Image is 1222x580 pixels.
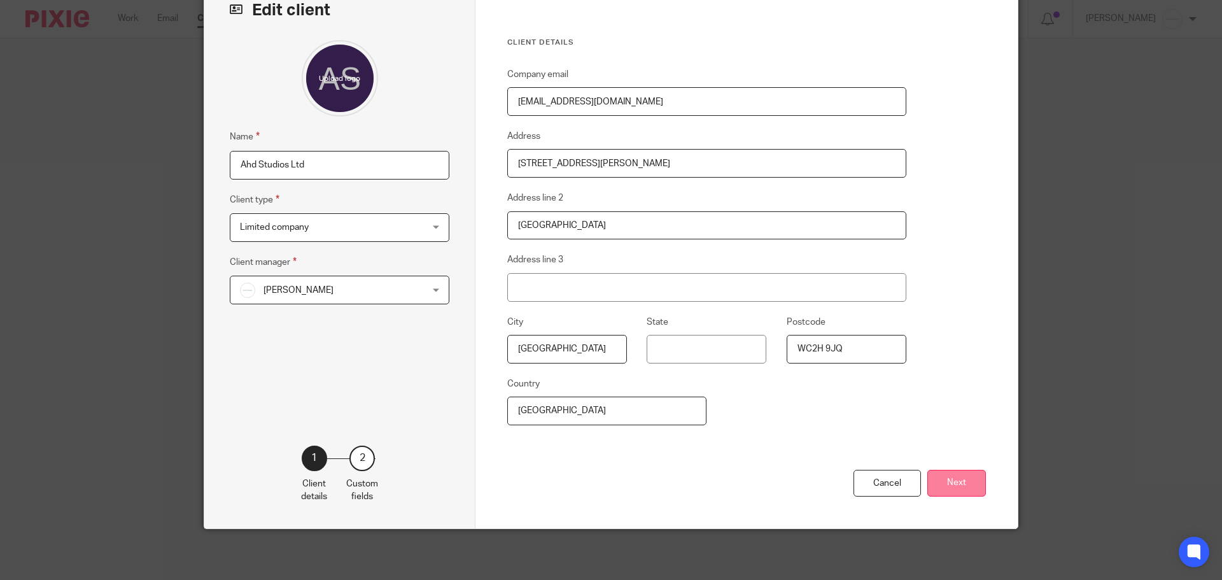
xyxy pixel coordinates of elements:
label: Address line 3 [507,253,563,266]
label: Name [230,129,260,144]
label: Client manager [230,255,297,269]
span: [PERSON_NAME] [263,286,334,295]
div: 1 [302,446,327,471]
div: 2 [349,446,375,471]
p: Custom fields [346,477,378,504]
img: Cloud%20Keepers-05.png [240,283,255,298]
label: Company email [507,68,568,81]
label: Country [507,378,540,390]
label: Client type [230,192,279,207]
label: Postcode [787,316,825,329]
div: Cancel [853,470,921,497]
button: Next [927,470,986,497]
label: Address line 2 [507,192,563,204]
label: Address [507,130,540,143]
label: State [647,316,668,329]
label: City [507,316,523,329]
span: Limited company [240,223,309,232]
h3: Client details [507,38,906,48]
p: Client details [301,477,327,504]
